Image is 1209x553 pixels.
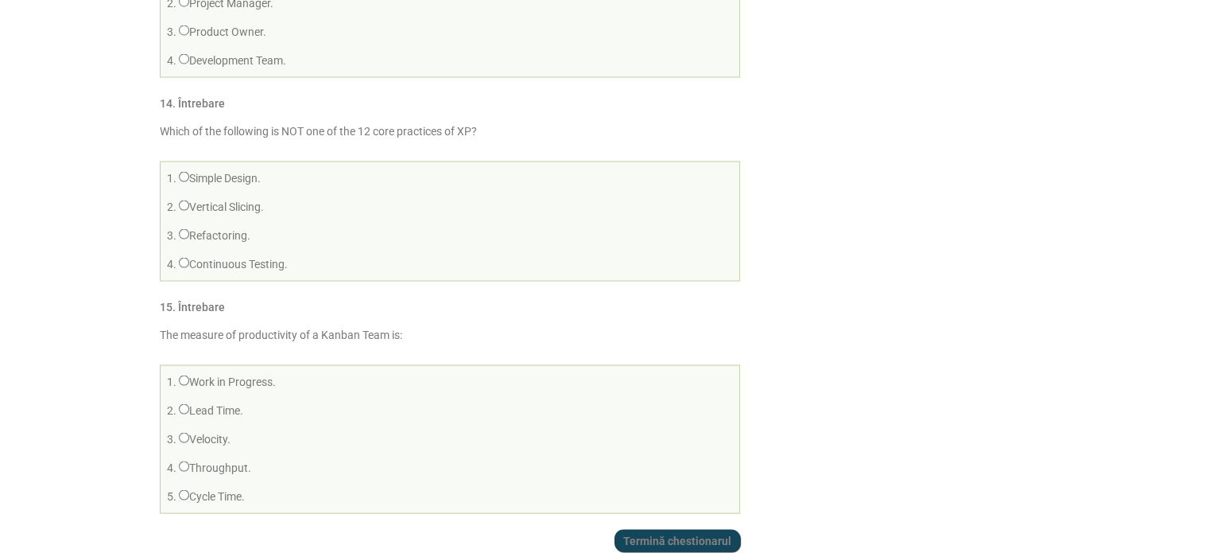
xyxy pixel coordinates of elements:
[167,200,176,212] span: 2.
[179,432,189,442] input: Velocity.
[160,301,225,313] h5: . Întrebare
[167,461,176,473] span: 4.
[167,171,176,184] span: 1.
[614,529,740,551] input: Termină chestionarul
[160,121,740,141] p: Which of the following is NOT one of the 12 core practices of XP?
[179,25,266,37] label: Product Owner.
[179,171,261,184] label: Simple Design.
[179,200,264,212] label: Vertical Slicing.
[179,403,189,414] input: Lead Time.
[167,228,176,241] span: 3.
[179,461,251,473] label: Throughput.
[167,403,176,416] span: 2.
[179,257,189,267] input: Continuous Testing.
[179,489,245,502] label: Cycle Time.
[179,228,250,241] label: Refactoring.
[179,403,243,416] label: Lead Time.
[167,53,176,66] span: 4.
[179,228,189,239] input: Refactoring.
[160,97,225,109] h5: . Întrebare
[179,200,189,210] input: Vertical Slicing.
[167,25,176,37] span: 3.
[167,432,176,445] span: 3.
[179,53,189,64] input: Development Team.
[160,325,740,345] p: The measure of productivity of a Kanban Team is:
[179,257,288,270] label: Continuous Testing.
[179,375,189,385] input: Work in Progress.
[167,375,176,387] span: 1.
[179,375,276,387] label: Work in Progress.
[179,171,189,181] input: Simple Design.
[179,53,286,66] label: Development Team.
[179,489,189,500] input: Cycle Time.
[167,257,176,270] span: 4.
[179,25,189,35] input: Product Owner.
[160,300,172,313] span: 15
[167,489,176,502] span: 5.
[160,96,172,109] span: 14
[179,432,231,445] label: Velocity.
[179,461,189,471] input: Throughput.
